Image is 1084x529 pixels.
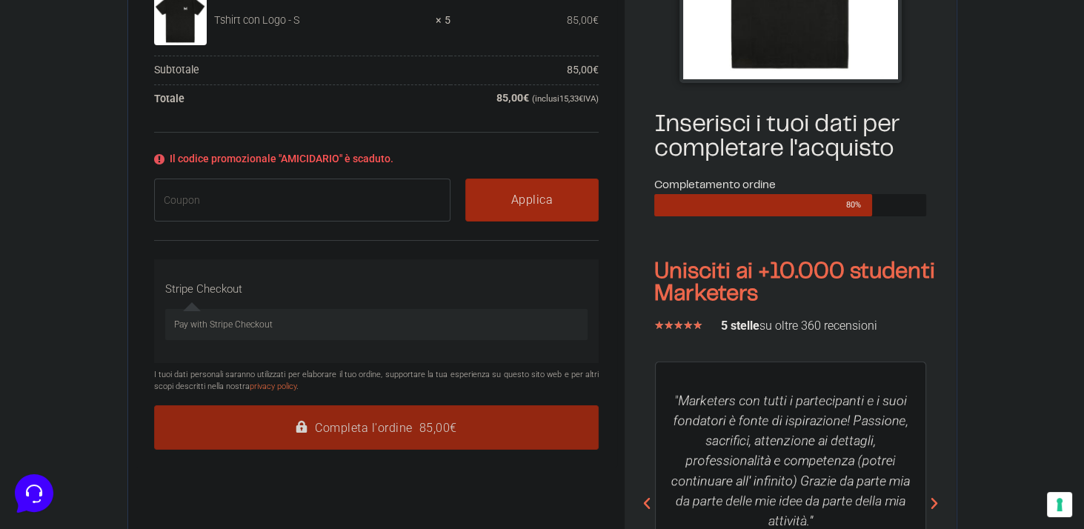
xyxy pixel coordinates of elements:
[674,317,683,334] i: ★
[639,496,654,511] div: Previous slide
[593,64,599,76] span: €
[654,261,948,305] h2: Unisciti ai +10.000 studenti Marketers
[44,413,70,427] p: Home
[12,471,56,516] iframe: Customerly Messenger Launcher
[567,14,599,26] bdi: 85,00
[846,194,872,216] span: 80%
[579,93,583,104] span: €
[532,93,599,104] small: (inclusi IVA)
[24,83,53,113] img: dark
[593,14,599,26] span: €
[683,317,693,334] i: ★
[436,13,450,28] strong: × 5
[214,13,426,28] div: Tshirt con Logo - S
[664,317,674,334] i: ★
[193,393,285,427] button: Aiuto
[250,382,296,391] a: privacy policy
[170,151,584,167] li: Il codice promozionale "AMICIDARIO" è scaduto.
[465,179,599,222] button: Applica
[228,413,250,427] p: Aiuto
[1047,492,1072,517] button: Le tue preferenze relative al consenso per le tecnologie di tracciamento
[926,496,941,511] div: Next slide
[12,393,103,427] button: Home
[154,56,451,84] th: Subtotale
[654,317,664,334] i: ★
[24,184,116,196] span: Trova una risposta
[158,184,273,196] a: Apri Centro Assistenza
[654,180,776,190] span: Completamento ordine
[154,405,599,450] button: Completa l'ordine 85,00€
[12,12,249,36] h2: Ciao da Marketers 👋
[24,59,126,71] span: Le tue conversazioni
[567,64,599,76] bdi: 85,00
[128,413,168,427] p: Messaggi
[165,282,242,296] label: Stripe Checkout
[174,318,579,331] p: Pay with Stripe Checkout
[559,93,583,104] span: 15,33
[154,84,451,113] th: Totale
[154,369,599,393] p: I tuoi dati personali saranno utilizzati per elaborare il tuo ordine, supportare la tua esperienz...
[71,83,101,113] img: dark
[33,216,242,230] input: Cerca un articolo...
[96,133,219,145] span: Inizia una conversazione
[103,393,194,427] button: Messaggi
[496,92,529,104] bdi: 85,00
[654,113,948,162] h2: Inserisci i tuoi dati per completare l'acquisto
[523,92,529,104] span: €
[693,317,702,334] i: ★
[47,83,77,113] img: dark
[24,124,273,154] button: Inizia una conversazione
[654,317,702,334] div: 5/5
[154,179,451,222] input: Coupon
